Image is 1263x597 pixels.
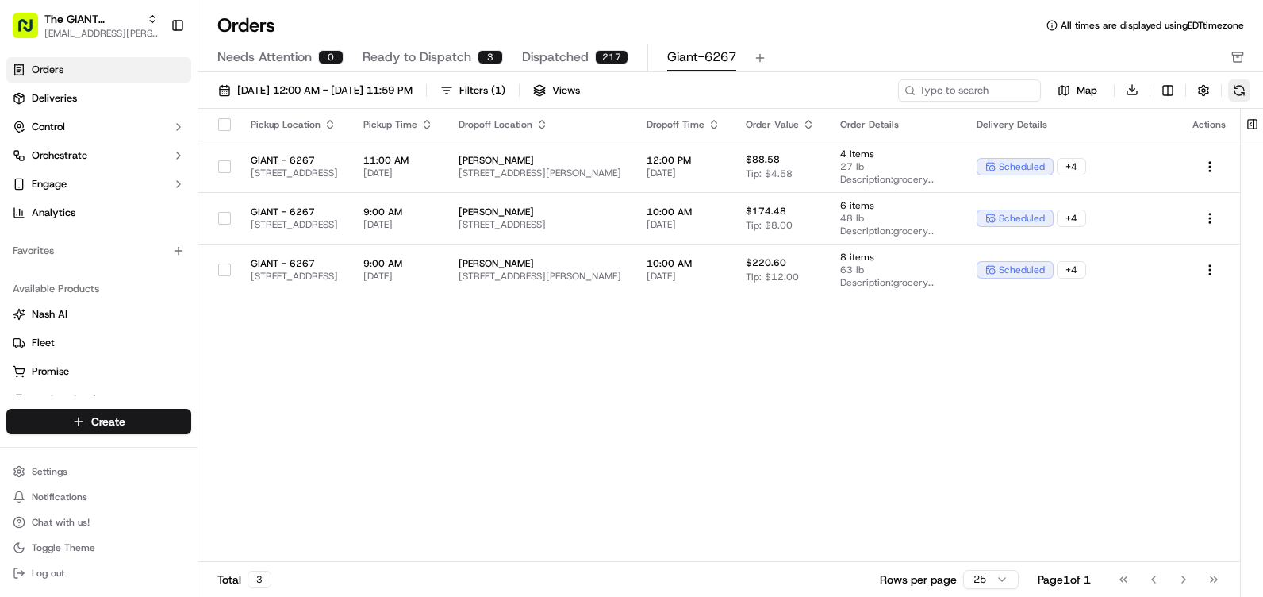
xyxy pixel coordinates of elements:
[32,91,77,106] span: Deliveries
[32,465,67,478] span: Settings
[6,387,191,413] button: Product Catalog
[647,270,720,283] span: [DATE]
[54,168,201,180] div: We're available if you need us!
[363,270,433,283] span: [DATE]
[459,83,505,98] div: Filters
[251,270,338,283] span: [STREET_ADDRESS]
[840,148,951,160] span: 4 items
[647,257,720,270] span: 10:00 AM
[32,491,87,503] span: Notifications
[459,167,621,179] span: [STREET_ADDRESS][PERSON_NAME]
[840,199,951,212] span: 6 items
[16,16,48,48] img: Nash
[459,270,621,283] span: [STREET_ADDRESS][PERSON_NAME]
[13,307,185,322] a: Nash AI
[44,27,158,40] button: [EMAIL_ADDRESS][PERSON_NAME][DOMAIN_NAME]
[880,572,957,587] p: Rows per page
[6,171,191,197] button: Engage
[6,486,191,508] button: Notifications
[32,567,64,580] span: Log out
[211,79,420,102] button: [DATE] 12:00 AM - [DATE] 11:59 PM
[6,6,164,44] button: The GIANT Company[EMAIL_ADDRESS][PERSON_NAME][DOMAIN_NAME]
[128,224,261,252] a: 💻API Documentation
[433,79,512,102] button: Filters(1)
[6,409,191,434] button: Create
[134,232,147,245] div: 💻
[840,212,951,225] span: 48 lb
[522,48,589,67] span: Dispatched
[647,118,720,131] div: Dropoff Time
[13,364,185,379] a: Promise
[91,414,125,429] span: Create
[459,206,621,218] span: [PERSON_NAME]
[647,154,720,167] span: 12:00 PM
[6,537,191,559] button: Toggle Theme
[32,63,63,77] span: Orders
[44,11,140,27] span: The GIANT Company
[1057,261,1086,279] div: + 4
[150,230,255,246] span: API Documentation
[999,264,1045,276] span: scheduled
[459,154,621,167] span: [PERSON_NAME]
[32,307,67,322] span: Nash AI
[363,218,433,231] span: [DATE]
[647,167,720,179] span: [DATE]
[270,156,289,175] button: Start new chat
[10,224,128,252] a: 📗Knowledge Base
[1038,572,1091,587] div: Page 1 of 1
[6,143,191,168] button: Orchestrate
[552,83,580,98] span: Views
[363,257,433,270] span: 9:00 AM
[840,160,951,173] span: 27 lb
[977,118,1167,131] div: Delivery Details
[363,118,433,131] div: Pickup Time
[6,200,191,225] a: Analytics
[248,571,271,588] div: 3
[6,511,191,533] button: Chat with us!
[251,206,338,218] span: GIANT - 6267
[746,205,786,218] span: $174.48
[647,218,720,231] span: [DATE]
[32,541,95,554] span: Toggle Theme
[217,48,312,67] span: Needs Attention
[6,114,191,140] button: Control
[478,50,503,64] div: 3
[16,152,44,180] img: 1736555255976-a54dd68f-1ca7-489b-9aae-adbdc363a1c4
[32,364,69,379] span: Promise
[237,83,413,98] span: [DATE] 12:00 AM - [DATE] 11:59 PM
[840,251,951,264] span: 8 items
[647,206,720,218] span: 10:00 AM
[746,153,780,166] span: $88.58
[13,393,185,407] a: Product Catalog
[251,118,338,131] div: Pickup Location
[1047,81,1108,100] button: Map
[32,177,67,191] span: Engage
[41,102,286,119] input: Got a question? Start typing here...
[1077,83,1097,98] span: Map
[999,212,1045,225] span: scheduled
[840,225,951,237] span: Description: grocery bags
[459,118,621,131] div: Dropoff Location
[6,359,191,384] button: Promise
[6,460,191,483] button: Settings
[840,173,951,186] span: Description: grocery bags
[251,167,338,179] span: [STREET_ADDRESS]
[363,48,471,67] span: Ready to Dispatch
[32,336,55,350] span: Fleet
[667,48,736,67] span: Giant-6267
[217,13,275,38] h1: Orders
[6,57,191,83] a: Orders
[112,268,192,281] a: Powered byPylon
[217,571,271,588] div: Total
[32,516,90,529] span: Chat with us!
[840,276,951,289] span: Description: grocery bags
[840,264,951,276] span: 63 lb
[251,154,338,167] span: GIANT - 6267
[32,230,121,246] span: Knowledge Base
[1061,19,1244,32] span: All times are displayed using EDT timezone
[746,219,793,232] span: Tip: $8.00
[746,271,799,283] span: Tip: $12.00
[251,218,338,231] span: [STREET_ADDRESS]
[32,120,65,134] span: Control
[746,168,793,180] span: Tip: $4.58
